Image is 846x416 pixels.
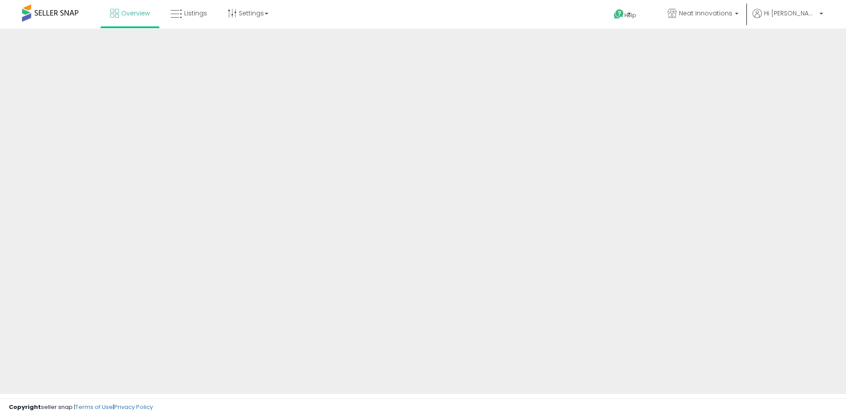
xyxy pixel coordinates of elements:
a: Hi [PERSON_NAME] [753,9,823,29]
a: Help [607,2,653,29]
i: Get Help [613,9,624,20]
span: Overview [121,9,150,18]
span: Neat Innovations [679,9,732,18]
span: Listings [184,9,207,18]
span: Help [624,11,636,19]
span: Hi [PERSON_NAME] [764,9,817,18]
